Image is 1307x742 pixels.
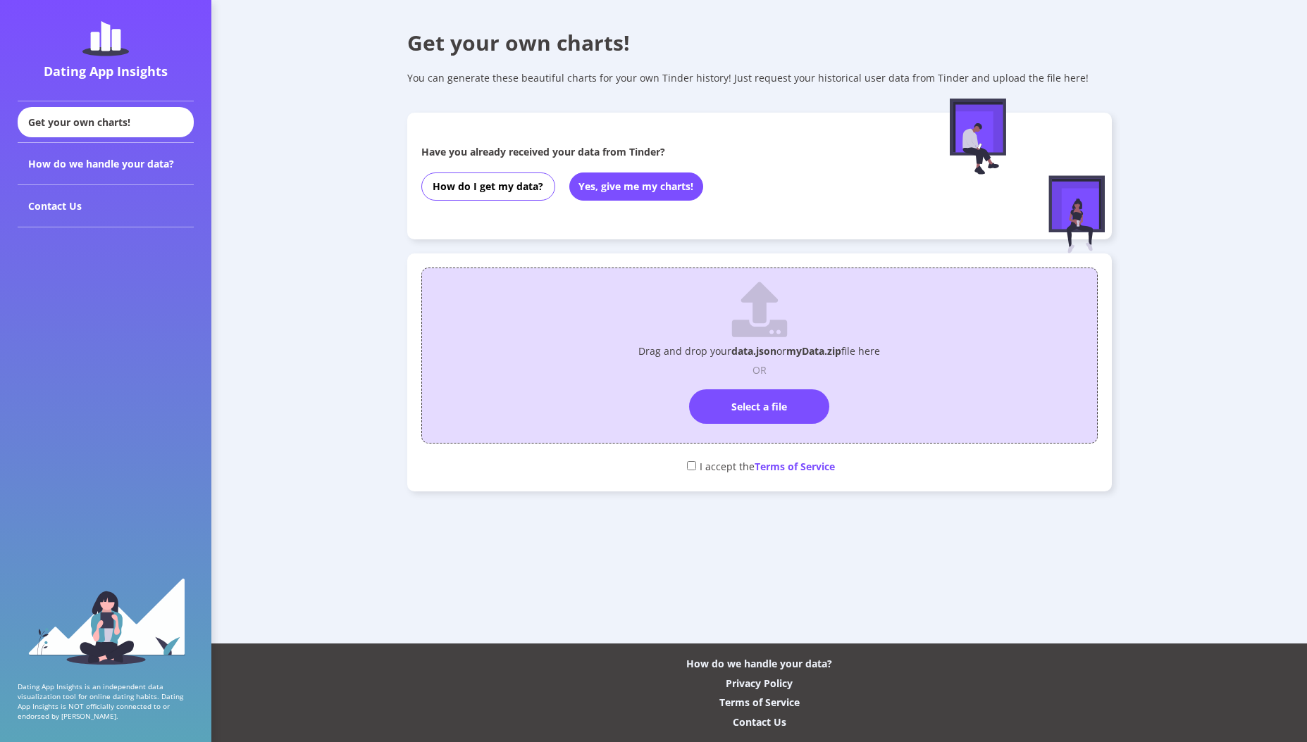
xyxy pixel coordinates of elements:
[1048,175,1105,253] img: female-figure-sitting.afd5d174.svg
[18,143,194,185] div: How do we handle your data?
[726,677,793,690] div: Privacy Policy
[21,63,190,80] div: Dating App Insights
[719,696,800,709] div: Terms of Service
[686,657,832,670] div: How do we handle your data?
[407,71,1112,84] div: You can generate these beautiful charts for your own Tinder history! Just request your historical...
[638,344,880,358] p: Drag and drop your or file here
[786,344,841,358] span: myData.zip
[18,681,194,721] p: Dating App Insights is an independent data visualization tool for online dating habits. Dating Ap...
[82,21,129,56] img: dating-app-insights-logo.5abe6921.svg
[27,577,185,665] img: sidebar_girl.91b9467e.svg
[689,389,829,424] label: Select a file
[421,172,555,201] button: How do I get my data?
[407,28,1112,57] div: Get your own charts!
[569,172,703,201] button: Yes, give me my charts!
[752,363,767,377] p: OR
[18,185,194,227] div: Contact Us
[731,344,776,358] span: data.json
[755,460,835,473] span: Terms of Service
[421,454,1098,477] div: I accept the
[950,99,1006,175] img: male-figure-sitting.c9faa881.svg
[731,282,788,338] img: upload.89845251.svg
[733,715,786,729] div: Contact Us
[18,107,194,137] div: Get your own charts!
[421,145,895,158] div: Have you already received your data from Tinder?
